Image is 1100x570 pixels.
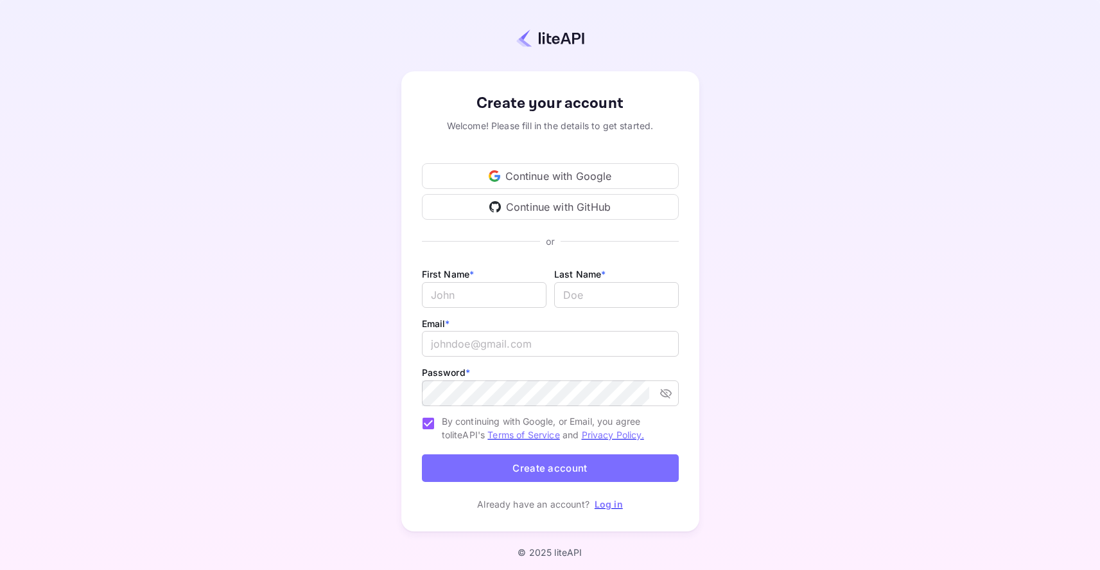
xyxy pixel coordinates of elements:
[422,367,470,378] label: Password
[422,454,679,482] button: Create account
[516,29,584,48] img: liteapi
[487,429,559,440] a: Terms of Service
[554,282,679,308] input: Doe
[477,497,589,511] p: Already have an account?
[422,194,679,220] div: Continue with GitHub
[595,499,623,510] a: Log in
[582,429,644,440] a: Privacy Policy.
[654,382,677,405] button: toggle password visibility
[422,318,450,329] label: Email
[422,331,679,357] input: johndoe@gmail.com
[422,282,546,308] input: John
[422,163,679,189] div: Continue with Google
[518,547,582,558] p: © 2025 liteAPI
[554,269,606,280] label: Last Name
[422,119,679,132] div: Welcome! Please fill in the details to get started.
[422,269,475,280] label: First Name
[422,92,679,115] div: Create your account
[442,414,668,441] span: By continuing with Google, or Email, you agree to liteAPI's and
